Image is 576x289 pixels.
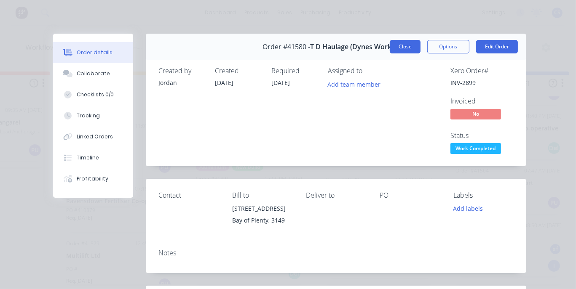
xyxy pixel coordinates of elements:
[271,79,290,87] span: [DATE]
[232,203,292,215] div: [STREET_ADDRESS]
[390,40,421,53] button: Close
[450,143,501,156] button: Work Completed
[53,168,133,189] button: Profitability
[449,203,488,214] button: Add labels
[427,40,469,53] button: Options
[450,67,514,75] div: Xero Order #
[450,143,501,154] span: Work Completed
[476,40,518,53] button: Edit Order
[53,84,133,105] button: Checklists 0/0
[323,78,385,90] button: Add team member
[158,249,514,257] div: Notes
[232,203,292,230] div: [STREET_ADDRESS]Bay of Plenty, 3149
[77,112,100,119] div: Tracking
[450,97,514,105] div: Invoiced
[77,70,110,77] div: Collaborate
[53,42,133,63] button: Order details
[53,126,133,147] button: Linked Orders
[158,78,205,87] div: Jordan
[77,133,113,141] div: Linked Orders
[232,191,292,199] div: Bill to
[77,49,113,56] div: Order details
[450,109,501,119] span: No
[77,154,99,162] div: Timeline
[263,43,310,51] span: Order #41580 -
[328,67,412,75] div: Assigned to
[53,63,133,84] button: Collaborate
[77,91,114,98] div: Checklists 0/0
[53,147,133,168] button: Timeline
[215,79,233,87] span: [DATE]
[77,175,108,183] div: Profitability
[328,78,385,90] button: Add team member
[53,105,133,126] button: Tracking
[310,43,410,51] span: T D Haulage (Dynes Workshop)
[232,215,292,226] div: Bay of Plenty, 3149
[453,191,514,199] div: Labels
[158,191,219,199] div: Contact
[215,67,261,75] div: Created
[158,67,205,75] div: Created by
[450,78,514,87] div: INV-2899
[450,132,514,140] div: Status
[306,191,366,199] div: Deliver to
[271,67,318,75] div: Required
[380,191,440,199] div: PO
